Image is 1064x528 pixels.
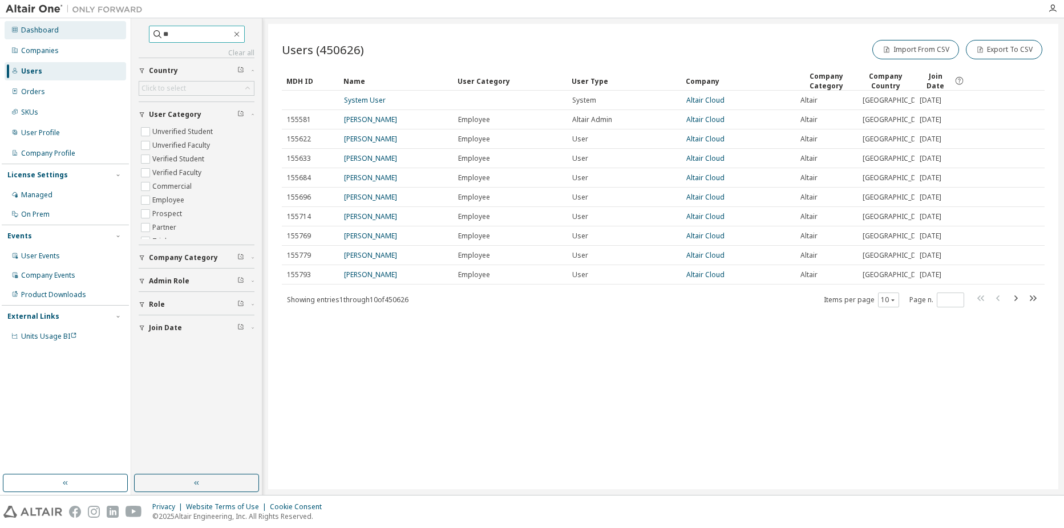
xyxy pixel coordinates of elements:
span: 155622 [287,135,311,144]
a: Altair Cloud [686,153,725,163]
span: Clear filter [237,300,244,309]
span: Employee [458,154,490,163]
div: External Links [7,312,59,321]
span: Clear filter [237,277,244,286]
span: Altair [800,193,818,202]
span: Items per page [824,293,899,307]
span: Altair [800,212,818,221]
div: Company Events [21,271,75,280]
span: Employee [458,135,490,144]
span: User [572,231,588,241]
span: User [572,251,588,260]
img: altair_logo.svg [3,506,62,518]
span: 155779 [287,251,311,260]
a: Clear all [139,48,254,58]
span: User [572,212,588,221]
a: [PERSON_NAME] [344,250,397,260]
a: [PERSON_NAME] [344,134,397,144]
span: [GEOGRAPHIC_DATA] [863,173,931,182]
span: Admin Role [149,277,189,286]
img: instagram.svg [88,506,100,518]
span: [DATE] [920,115,941,124]
span: [GEOGRAPHIC_DATA] [863,135,931,144]
span: Employee [458,115,490,124]
span: 155793 [287,270,311,279]
a: [PERSON_NAME] [344,115,397,124]
span: Altair Admin [572,115,612,124]
label: Unverified Faculty [152,139,212,152]
div: Company Country [862,71,910,91]
a: [PERSON_NAME] [344,192,397,202]
div: Cookie Consent [270,502,329,511]
div: Dashboard [21,26,59,35]
div: Click to select [141,84,186,93]
span: Clear filter [237,110,244,119]
span: System [572,96,596,105]
label: Commercial [152,180,194,193]
button: Import From CSV [872,40,959,59]
span: [GEOGRAPHIC_DATA] [863,154,931,163]
span: Page n. [909,293,964,307]
span: [GEOGRAPHIC_DATA] [863,193,931,202]
label: Trial [152,234,169,248]
span: [GEOGRAPHIC_DATA] [863,115,931,124]
span: Employee [458,212,490,221]
span: Employee [458,193,490,202]
p: © 2025 Altair Engineering, Inc. All Rights Reserved. [152,511,329,521]
label: Prospect [152,207,184,221]
button: Country [139,58,254,83]
button: Admin Role [139,269,254,294]
img: linkedin.svg [107,506,119,518]
a: Altair Cloud [686,173,725,182]
span: User [572,193,588,202]
span: Employee [458,251,490,260]
span: [GEOGRAPHIC_DATA] [863,212,931,221]
span: Employee [458,173,490,182]
span: [DATE] [920,154,941,163]
span: [DATE] [920,251,941,260]
a: Altair Cloud [686,231,725,241]
img: Altair One [6,3,148,15]
span: [GEOGRAPHIC_DATA] [863,251,931,260]
span: 155684 [287,173,311,182]
span: Altair [800,231,818,241]
label: Employee [152,193,187,207]
div: User Type [572,72,677,90]
span: 155696 [287,193,311,202]
div: Companies [21,46,59,55]
span: Join Date [149,323,182,332]
span: Employee [458,231,490,241]
a: Altair Cloud [686,212,725,221]
span: Clear filter [237,66,244,75]
a: Altair Cloud [686,134,725,144]
span: Altair [800,251,818,260]
span: [DATE] [920,270,941,279]
div: Company Category [800,71,853,91]
button: Join Date [139,315,254,340]
div: Product Downloads [21,290,86,299]
img: youtube.svg [126,506,142,518]
a: Altair Cloud [686,192,725,202]
span: Showing entries 1 through 10 of 450626 [287,295,408,304]
span: Altair [800,270,818,279]
button: Export To CSV [966,40,1042,59]
span: 155714 [287,212,311,221]
div: MDH ID [286,72,334,90]
span: Users (450626) [282,42,364,58]
div: Users [21,67,42,76]
div: Managed [21,190,52,200]
a: [PERSON_NAME] [344,212,397,221]
div: Click to select [139,82,254,95]
label: Verified Student [152,152,207,166]
span: User [572,270,588,279]
img: facebook.svg [69,506,81,518]
span: Country [149,66,178,75]
div: Name [343,72,448,90]
label: Verified Faculty [152,166,204,180]
a: Altair Cloud [686,115,725,124]
span: Altair [800,173,818,182]
span: Company Category [149,253,218,262]
span: User [572,154,588,163]
button: 10 [881,295,896,304]
span: Altair [800,115,818,124]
